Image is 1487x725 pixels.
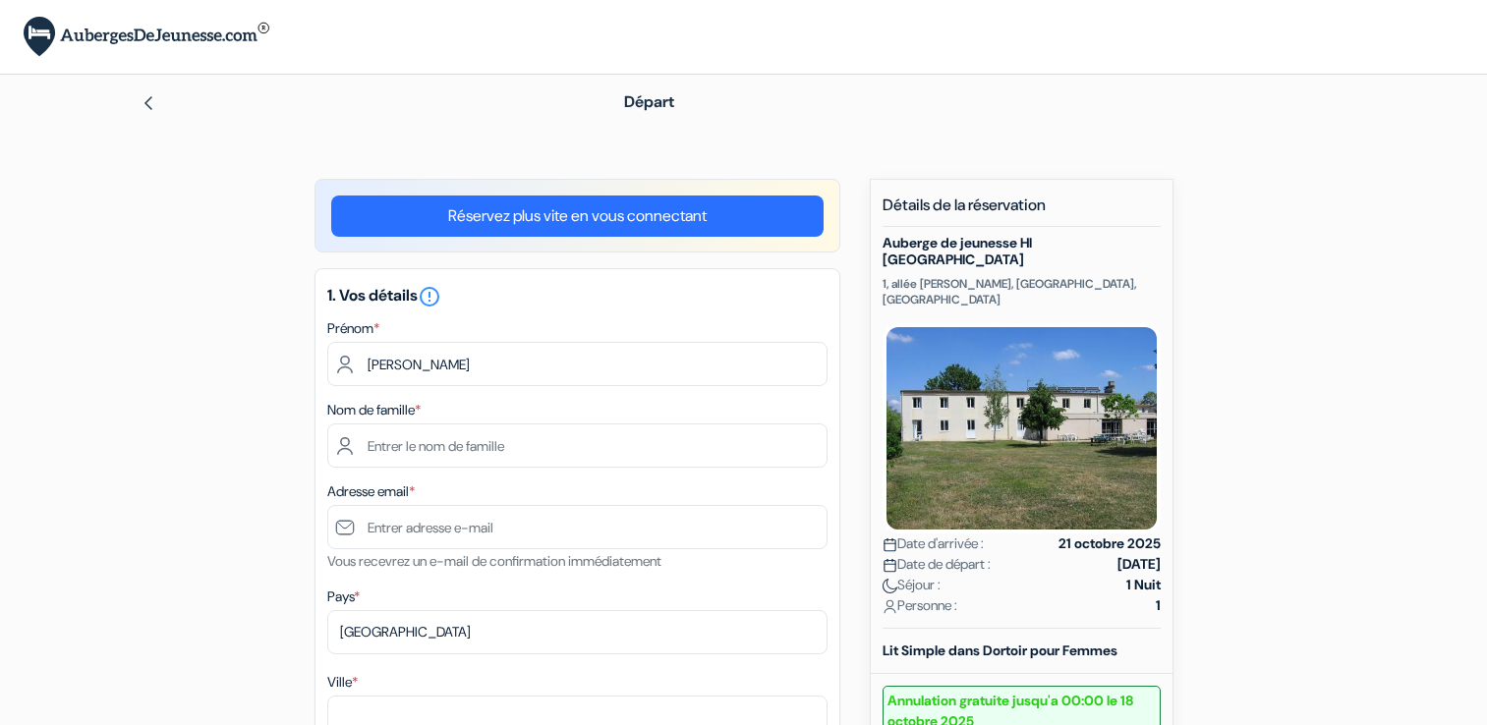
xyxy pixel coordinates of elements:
[24,17,269,57] img: AubergesDeJeunesse.com
[883,537,897,552] img: calendar.svg
[327,672,358,693] label: Ville
[327,423,828,468] input: Entrer le nom de famille
[327,505,828,549] input: Entrer adresse e-mail
[327,342,828,386] input: Entrez votre prénom
[883,276,1161,307] p: 1, allée [PERSON_NAME], [GEOGRAPHIC_DATA], [GEOGRAPHIC_DATA]
[331,195,824,237] a: Réservez plus vite en vous connectant
[141,95,156,111] img: left_arrow.svg
[418,285,441,308] i: error_outline
[883,558,897,573] img: calendar.svg
[624,91,674,112] span: Départ
[327,318,379,339] label: Prénom
[1126,575,1161,595] strong: 1 Nuit
[327,285,828,308] h5: 1. Vos détails
[1117,554,1161,575] strong: [DATE]
[883,641,1117,659] b: Lit Simple dans Dortoir pour Femmes
[883,195,1161,227] h5: Détails de la réservation
[883,595,957,616] span: Personne :
[418,285,441,306] a: error_outline
[1058,533,1161,554] strong: 21 octobre 2025
[883,554,991,575] span: Date de départ :
[883,533,984,554] span: Date d'arrivée :
[883,575,941,595] span: Séjour :
[327,481,415,502] label: Adresse email
[1156,595,1161,616] strong: 1
[327,552,661,570] small: Vous recevrez un e-mail de confirmation immédiatement
[883,599,897,614] img: user_icon.svg
[327,400,421,420] label: Nom de famille
[327,586,360,607] label: Pays
[883,579,897,593] img: moon.svg
[883,235,1161,268] h5: Auberge de jeunesse HI [GEOGRAPHIC_DATA]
